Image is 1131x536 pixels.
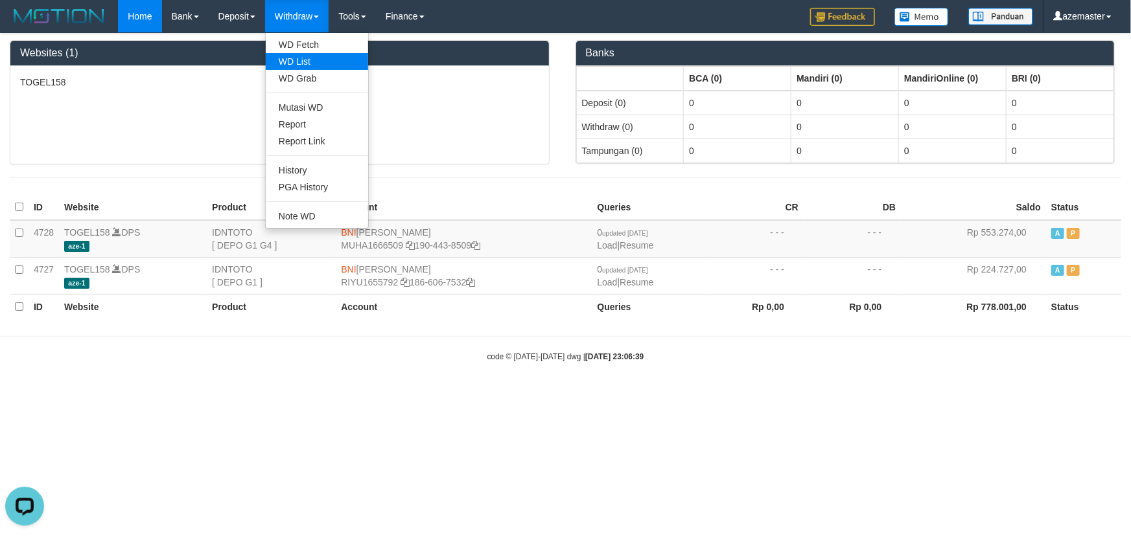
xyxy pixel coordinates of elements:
th: Group: activate to sort column ascending [684,66,791,91]
a: RIYU1655792 [341,277,398,287]
img: panduan.png [968,8,1033,25]
th: Product [207,294,336,318]
a: Report [266,116,368,133]
td: 0 [791,115,899,139]
a: Resume [620,240,653,251]
th: Status [1046,195,1121,220]
td: 0 [684,139,791,162]
span: Paused [1067,265,1080,276]
h3: Banks [586,47,1105,59]
th: Product [207,195,336,220]
a: History [266,162,368,179]
td: 0 [791,91,899,115]
strong: [DATE] 23:06:39 [585,352,644,361]
span: | [598,227,654,251]
td: [PERSON_NAME] 186-606-7532 [336,257,592,294]
td: DPS [59,220,207,258]
td: 0 [899,115,1007,139]
a: WD List [266,53,368,70]
th: Queries [592,195,706,220]
span: 0 [598,264,648,274]
a: PGA History [266,179,368,195]
th: CR [706,195,804,220]
a: Load [598,240,618,251]
a: Report Link [266,133,368,150]
th: Website [59,195,207,220]
th: ID [29,294,59,318]
a: WD Grab [266,70,368,87]
th: Rp 778.001,00 [901,294,1046,318]
button: Open LiveChat chat widget [5,5,44,44]
td: IDNTOTO [ DEPO G1 ] [207,257,336,294]
span: Active [1051,228,1064,239]
small: code © [DATE]-[DATE] dwg | [487,352,644,361]
th: Rp 0,00 [706,294,804,318]
td: 0 [899,91,1007,115]
span: BNI [341,227,356,238]
th: Group: activate to sort column ascending [576,66,684,91]
th: Account [336,294,592,318]
span: | [598,264,654,287]
a: WD Fetch [266,36,368,53]
a: Load [598,277,618,287]
td: Deposit (0) [576,91,684,115]
td: 0 [791,139,899,162]
h3: Websites (1) [20,47,539,59]
span: Active [1051,265,1064,276]
th: Website [59,294,207,318]
span: aze-1 [64,278,89,289]
td: 0 [684,115,791,139]
a: Copy 1904438509 to clipboard [471,240,480,251]
td: 0 [1007,139,1114,162]
p: TOGEL158 [20,76,539,89]
th: Saldo [901,195,1046,220]
a: TOGEL158 [64,227,110,238]
th: DB [804,195,901,220]
span: aze-1 [64,241,89,252]
td: [PERSON_NAME] 190-443-8509 [336,220,592,258]
span: updated [DATE] [602,230,647,237]
span: BNI [341,264,356,274]
td: DPS [59,257,207,294]
a: Copy RIYU1655792 to clipboard [401,277,410,287]
th: Queries [592,294,706,318]
td: Rp 224.727,00 [901,257,1046,294]
a: Resume [620,277,653,287]
th: Group: activate to sort column ascending [899,66,1007,91]
span: updated [DATE] [602,267,647,274]
td: IDNTOTO [ DEPO G1 G4 ] [207,220,336,258]
td: - - - [804,257,901,294]
td: 4728 [29,220,59,258]
a: Mutasi WD [266,99,368,116]
td: 0 [899,139,1007,162]
td: Withdraw (0) [576,115,684,139]
th: Account [336,195,592,220]
td: - - - [706,257,804,294]
a: TOGEL158 [64,264,110,274]
a: Copy MUHA1666509 to clipboard [406,240,415,251]
a: MUHA1666509 [341,240,403,251]
th: Group: activate to sort column ascending [1007,66,1114,91]
td: Rp 553.274,00 [901,220,1046,258]
td: - - - [804,220,901,258]
th: Group: activate to sort column ascending [791,66,899,91]
th: Status [1046,294,1121,318]
a: Note WD [266,208,368,225]
td: 0 [1007,115,1114,139]
a: Copy 1866067532 to clipboard [466,277,475,287]
span: Paused [1067,228,1080,239]
td: - - - [706,220,804,258]
td: Tampungan (0) [576,139,684,162]
img: Button%20Memo.svg [894,8,949,26]
img: Feedback.jpg [810,8,875,26]
td: 0 [684,91,791,115]
th: ID [29,195,59,220]
th: Rp 0,00 [804,294,901,318]
td: 4727 [29,257,59,294]
td: 0 [1007,91,1114,115]
span: 0 [598,227,648,238]
img: MOTION_logo.png [10,6,108,26]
